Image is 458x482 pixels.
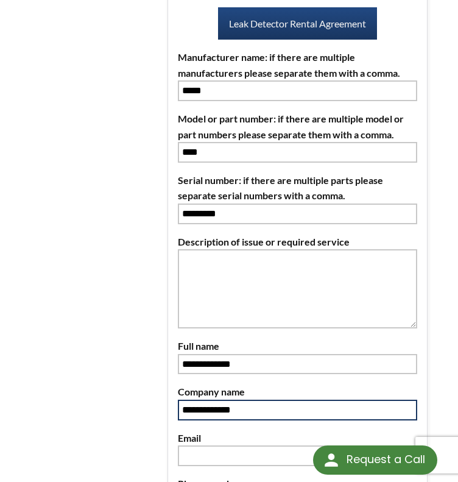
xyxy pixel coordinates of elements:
[178,338,417,354] label: Full name
[218,7,377,40] a: Leak Detector Rental Agreement
[178,172,417,204] label: Serial number: if there are multiple parts please separate serial numbers with a comma.
[178,111,417,142] label: Model or part number: if there are multiple model or part numbers please separate them with a comma.
[178,49,417,80] label: Manufacturer name: if there are multiple manufacturers please separate them with a comma.
[322,450,341,470] img: round button
[178,234,417,250] label: Description of issue or required service
[347,445,425,473] div: Request a Call
[178,384,417,400] label: Company name
[313,445,437,475] div: Request a Call
[178,430,417,446] label: Email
